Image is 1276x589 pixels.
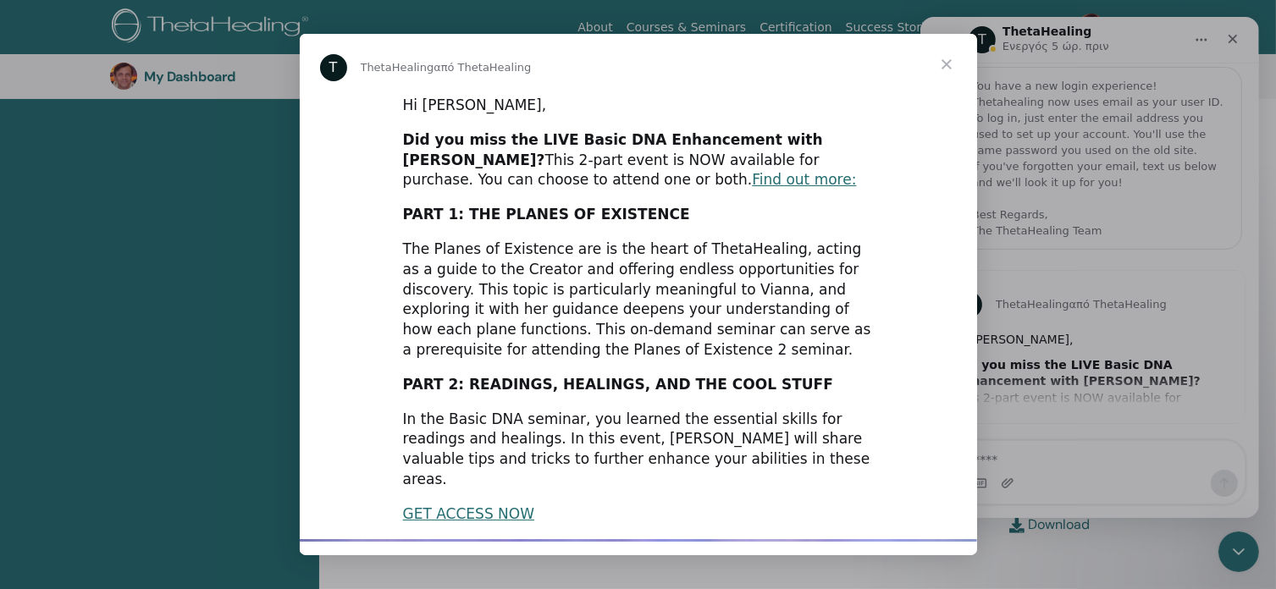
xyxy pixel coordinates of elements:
div: Profile image for ThetaHealing [35,274,62,301]
button: Αποστολή συνημμένου [80,460,94,473]
b: PART 1: THE PLANES OF EXISTENCE [403,206,690,223]
b: Did you miss the LIVE Basic DNA Enhancement with [PERSON_NAME]? [403,131,823,168]
div: Hi [PERSON_NAME], [403,96,874,116]
a: GET ACCESS NOW [403,505,534,522]
div: Profile image for ThetaHealing [48,9,75,36]
h1: ThetaHealing [82,8,171,21]
span: ThetaHealing [75,281,149,294]
button: go back [11,7,43,39]
span: από ThetaHealing [434,61,531,74]
div: This 2-part event is NOW available for purchase. You can choose to attend one or both. [403,130,874,190]
div: In the Basic DNA seminar, you learned the essential skills for readings and healings. In this eve... [403,410,874,490]
span: ThetaHealing [361,61,434,74]
div: The Planes of Existence are is the heart of ThetaHealing, acting as a guide to the Creator and of... [403,239,874,361]
button: Επιλογή Gif [53,460,67,473]
p: Ενεργός 5 ώρ. πριν [82,21,189,38]
a: Find out more: [752,171,856,188]
div: Κλείσιμο [297,7,328,37]
span: από ThetaHealing [149,281,246,294]
div: This 2-part event is NOW available for purchase. You can choose to attend one or both. [35,340,304,423]
div: O/H ThetaHealing λέει… [14,253,325,427]
b: Did you miss the LIVE Basic DNA Enhancement with [PERSON_NAME]? [35,341,280,372]
div: Hi [PERSON_NAME], [35,315,304,332]
button: Αποστολή μηνύματος… [290,453,318,480]
span: Κλείσιμο [916,34,977,95]
button: Επιλογή Emoji [26,460,40,473]
textarea: Μήνυμα... [14,424,324,453]
div: Profile image for ThetaHealing [320,54,347,81]
b: PART 2: READINGS, HEALINGS, AND THE COOL STUFF [403,376,833,393]
div: You have a new login experience! Thetahealing now uses email as your user ID. To log in, just ent... [52,61,307,222]
button: Αρχική [265,7,297,39]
